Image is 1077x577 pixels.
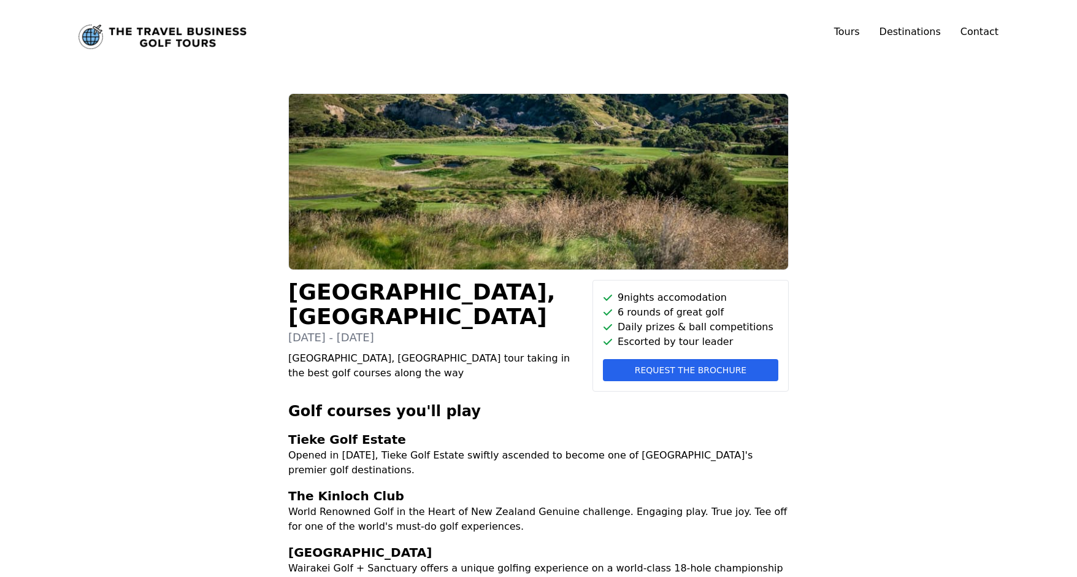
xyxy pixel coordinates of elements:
li: Daily prizes & ball competitions [603,320,778,335]
button: Request the brochure [603,359,778,381]
a: Link to home page [79,25,247,49]
h3: The Kinloch Club [288,487,789,505]
a: Contact [960,25,998,39]
a: Tours [834,26,860,37]
h3: [GEOGRAPHIC_DATA] [288,544,789,561]
span: Request the brochure [635,364,746,376]
p: World Renowned Golf in the Heart of New Zealand Genuine challenge. Engaging play. True joy. Tee o... [288,505,789,534]
li: 6 rounds of great golf [603,305,778,320]
li: Escorted by tour leader [603,335,778,349]
p: [GEOGRAPHIC_DATA], [GEOGRAPHIC_DATA] tour taking in the best golf courses along the way [288,351,583,381]
h3: Tieke Golf Estate [288,431,789,448]
h2: Golf courses you'll play [288,401,789,421]
h1: [GEOGRAPHIC_DATA], [GEOGRAPHIC_DATA] [288,280,583,329]
img: The Travel Business Golf Tours logo [79,25,247,49]
a: Destinations [880,26,941,37]
li: 9 nights accomodation [603,290,778,305]
p: [DATE] - [DATE] [288,329,583,346]
p: Opened in [DATE], Tieke Golf Estate swiftly ascended to become one of [GEOGRAPHIC_DATA]'s premier... [288,448,789,478]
